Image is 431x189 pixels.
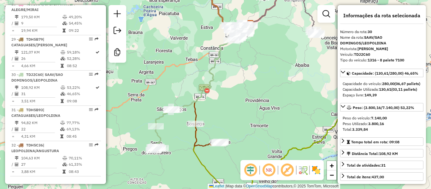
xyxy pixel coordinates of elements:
[60,127,65,131] i: % de utilização da cubagem
[379,151,398,156] span: 108,92 KM
[11,107,60,118] span: 31 -
[352,127,368,132] strong: 3.339,84
[357,46,388,51] strong: [PERSON_NAME]
[68,20,98,26] td: 54,45%
[340,113,423,135] div: Peso: (3.800,16/7.140,00) 53,22%
[298,165,308,175] img: Fluxo de ruas
[330,162,334,169] span: +
[343,116,387,120] span: Peso do veículo:
[68,161,98,168] td: 61,33%
[15,163,19,166] i: Total de Atividades
[246,184,273,188] a: OpenStreetMap
[340,46,423,52] div: Motorista:
[11,91,15,97] td: /
[343,87,421,92] div: Capacidade Utilizada:
[68,169,98,175] td: 08:43
[89,72,93,76] em: Opções
[67,91,95,97] td: 46,65%
[246,20,255,28] img: DAMATA
[67,84,95,91] td: 53,22%
[21,133,60,140] td: 4,31 KM
[364,93,377,97] strong: 149,39
[11,72,63,83] span: 30 -
[352,71,418,76] span: Capacidade: (130,61/280,00) 46,65%
[111,8,124,22] a: Nova sessão e pesquisa
[343,121,421,127] div: Peso Utilizado:
[320,8,333,20] a: Exibir filtros
[95,37,98,41] em: Rota exportada
[15,127,19,131] i: Total de Atividades
[354,52,370,57] strong: TDJ2C60
[21,98,60,104] td: 3,51 KM
[21,155,62,161] td: 104,63 KM
[89,108,93,112] em: Opções
[15,92,19,96] i: Total de Atividades
[343,81,421,87] div: Capacidade do veículo:
[62,170,66,174] i: Tempo total em rota
[15,21,19,25] i: Total de Atividades
[21,161,62,168] td: 27
[11,27,15,34] td: =
[11,55,15,62] td: /
[15,15,19,19] i: Distância Total
[327,161,336,170] a: Zoom in
[347,163,386,168] span: Total de atividades:
[61,86,65,89] i: % de utilização do peso
[311,165,321,175] img: Exibir/Ocultar setores
[66,126,98,132] td: 69,13%
[21,14,62,20] td: 179,50 KM
[61,64,64,68] i: Tempo total em rota
[340,69,423,77] a: Capacidade: (130,61/280,00) 46,65%
[15,156,19,160] i: Distância Total
[62,156,67,160] i: % de utilização do peso
[62,29,66,32] i: Tempo total em rota
[327,170,336,180] a: Zoom out
[280,163,295,178] span: Exibir rótulo
[330,171,334,179] span: −
[21,91,60,97] td: 31
[381,163,386,168] strong: 31
[11,20,15,26] td: /
[62,21,67,25] i: % de utilização da cubagem
[95,143,98,147] em: Rota exportada
[89,143,93,147] em: Opções
[15,57,19,60] i: Total de Atividades
[379,87,391,92] strong: 130,61
[11,143,59,153] span: 32 -
[347,174,384,180] div: Total de itens:
[371,116,387,120] strong: 7.140,00
[382,81,394,86] strong: 280,00
[26,72,42,77] span: TDJ2C60
[68,155,98,161] td: 70,11%
[61,92,65,96] i: % de utilização da cubagem
[198,83,210,94] img: Praça de Leopoldina - MG
[11,37,67,47] span: 29 -
[15,121,19,125] i: Distância Total
[21,126,60,132] td: 22
[60,135,63,138] i: Tempo total em rota
[68,14,98,20] td: 49,20%
[21,84,60,91] td: 108,92 KM
[21,63,60,69] td: 4,66 KM
[340,35,423,46] div: Nome da rota:
[209,184,224,188] a: Leaflet
[340,13,423,19] h4: Informações da rota selecionada
[340,149,423,157] a: Distância Total:108,92 KM
[96,86,99,89] i: Rota otimizada
[351,140,399,144] span: Tempo total em rota: 09:08
[225,184,226,188] span: |
[67,63,95,69] td: 08:52
[60,121,65,125] i: % de utilização do peso
[26,107,43,112] span: TDH5B93
[61,50,65,54] i: % de utilização do peso
[343,127,421,132] div: Total:
[68,27,98,34] td: 09:22
[62,163,67,166] i: % de utilização da cubagem
[340,172,423,181] a: Total de itens:437,00
[26,143,43,147] span: TDH5C36
[208,184,340,189] div: Map data © contributors,© 2025 TomTom, Microsoft
[21,169,62,175] td: 3,88 KM
[67,55,95,62] td: 52,28%
[394,81,420,86] strong: (06,67 pallets)
[353,105,414,110] span: Peso: (3.800,16/7.140,00) 53,22%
